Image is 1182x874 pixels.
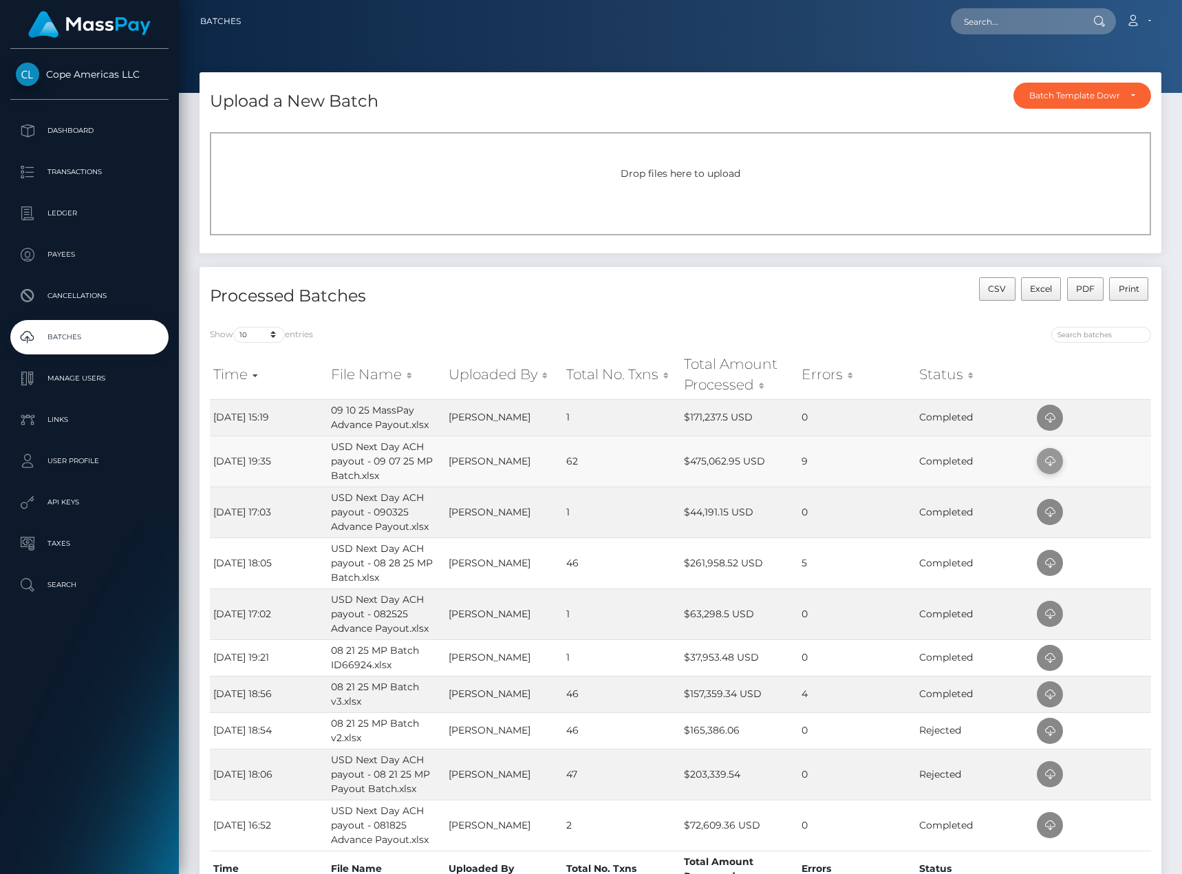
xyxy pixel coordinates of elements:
[327,800,445,851] td: USD Next Day ACH payout - 081825 Advance Payout.xlsx
[16,327,163,348] p: Batches
[798,749,916,800] td: 0
[979,277,1016,301] button: CSV
[327,399,445,436] td: 09 10 25 MassPay Advance Payout.xlsx
[10,568,169,602] a: Search
[798,487,916,537] td: 0
[28,11,151,38] img: MassPay Logo
[210,399,327,436] td: [DATE] 15:19
[1076,284,1095,294] span: PDF
[16,120,163,141] p: Dashboard
[445,800,563,851] td: [PERSON_NAME]
[10,485,169,520] a: API Keys
[1067,277,1104,301] button: PDF
[445,487,563,537] td: [PERSON_NAME]
[680,350,798,399] th: Total Amount Processed: activate to sort column ascending
[10,114,169,148] a: Dashboard
[563,676,680,712] td: 46
[916,436,1033,487] td: Completed
[680,676,798,712] td: $157,359.34 USD
[16,203,163,224] p: Ledger
[445,712,563,749] td: [PERSON_NAME]
[563,399,680,436] td: 1
[210,537,327,588] td: [DATE] 18:05
[916,588,1033,639] td: Completed
[445,588,563,639] td: [PERSON_NAME]
[988,284,1006,294] span: CSV
[327,436,445,487] td: USD Next Day ACH payout - 09 07 25 MP Batch.xlsx
[327,537,445,588] td: USD Next Day ACH payout - 08 28 25 MP Batch.xlsx
[210,327,313,343] label: Show entries
[798,712,916,749] td: 0
[916,487,1033,537] td: Completed
[680,749,798,800] td: $203,339.54
[445,639,563,676] td: [PERSON_NAME]
[1029,90,1119,101] div: Batch Template Download
[210,487,327,537] td: [DATE] 17:03
[445,399,563,436] td: [PERSON_NAME]
[798,588,916,639] td: 0
[210,350,327,399] th: Time: activate to sort column ascending
[1021,277,1062,301] button: Excel
[327,639,445,676] td: 08 21 25 MP Batch ID66924.xlsx
[327,749,445,800] td: USD Next Day ACH payout - 08 21 25 MP Payout Batch.xlsx
[327,487,445,537] td: USD Next Day ACH payout - 090325 Advance Payout.xlsx
[10,196,169,231] a: Ledger
[916,399,1033,436] td: Completed
[210,676,327,712] td: [DATE] 18:56
[327,588,445,639] td: USD Next Day ACH payout - 082525 Advance Payout.xlsx
[798,436,916,487] td: 9
[680,436,798,487] td: $475,062.95 USD
[563,436,680,487] td: 62
[16,492,163,513] p: API Keys
[327,350,445,399] th: File Name: activate to sort column ascending
[563,639,680,676] td: 1
[798,639,916,676] td: 0
[563,350,680,399] th: Total No. Txns: activate to sort column ascending
[327,712,445,749] td: 08 21 25 MP Batch v2.xlsx
[210,284,670,308] h4: Processed Batches
[210,749,327,800] td: [DATE] 18:06
[916,676,1033,712] td: Completed
[798,537,916,588] td: 5
[445,350,563,399] th: Uploaded By: activate to sort column ascending
[563,800,680,851] td: 2
[16,162,163,182] p: Transactions
[563,588,680,639] td: 1
[1030,284,1052,294] span: Excel
[445,537,563,588] td: [PERSON_NAME]
[233,327,285,343] select: Showentries
[16,575,163,595] p: Search
[445,436,563,487] td: [PERSON_NAME]
[621,167,740,180] span: Drop files here to upload
[916,639,1033,676] td: Completed
[327,676,445,712] td: 08 21 25 MP Batch v3.xlsx
[445,749,563,800] td: [PERSON_NAME]
[798,399,916,436] td: 0
[1119,284,1139,294] span: Print
[798,676,916,712] td: 4
[916,712,1033,749] td: Rejected
[563,712,680,749] td: 46
[1051,327,1151,343] input: Search batches
[16,63,39,86] img: Cope Americas LLC
[10,155,169,189] a: Transactions
[916,749,1033,800] td: Rejected
[563,537,680,588] td: 46
[680,537,798,588] td: $261,958.52 USD
[16,533,163,554] p: Taxes
[10,526,169,561] a: Taxes
[916,800,1033,851] td: Completed
[951,8,1080,34] input: Search...
[16,368,163,389] p: Manage Users
[563,749,680,800] td: 47
[210,89,378,114] h4: Upload a New Batch
[10,279,169,313] a: Cancellations
[210,436,327,487] td: [DATE] 19:35
[16,409,163,430] p: Links
[10,444,169,478] a: User Profile
[210,712,327,749] td: [DATE] 18:54
[10,68,169,81] span: Cope Americas LLC
[563,487,680,537] td: 1
[10,361,169,396] a: Manage Users
[1109,277,1148,301] button: Print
